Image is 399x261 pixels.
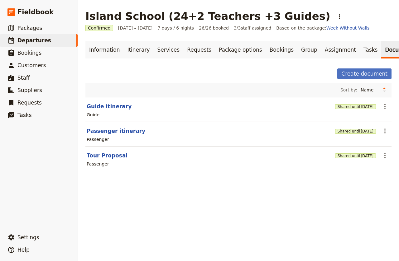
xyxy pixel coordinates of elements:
span: Departures [17,37,51,44]
button: Shared until[DATE] [335,104,376,109]
span: Fieldbook [17,7,54,17]
button: Create document [337,68,392,79]
span: [DATE] [361,104,373,109]
a: Bookings [266,41,297,58]
div: Passenger [87,161,109,167]
a: Itinerary [123,41,153,58]
div: Guide [87,112,99,118]
span: Requests [17,100,42,106]
a: Requests [183,41,215,58]
span: 26/26 booked [199,25,229,31]
span: Suppliers [17,87,42,93]
a: Assignment [321,41,360,58]
button: Tour Proposal [87,152,127,159]
span: Help [17,247,30,253]
select: Sort by: [358,85,380,95]
span: [DATE] [361,153,373,158]
span: Tasks [17,112,32,118]
a: Week Without Walls [326,26,370,30]
a: Tasks [360,41,382,58]
h1: Island School (24+2 Teachers +3 Guides) [85,10,330,22]
a: Package options [215,41,266,58]
div: Passenger [87,136,109,142]
span: Based on the package: [276,25,369,31]
span: 7 days / 6 nights [157,25,194,31]
span: Settings [17,234,39,240]
span: Staff [17,75,30,81]
span: [DATE] [361,129,373,134]
button: Guide itinerary [87,103,132,110]
button: Actions [380,101,390,112]
button: Actions [334,12,345,22]
span: [DATE] – [DATE] [118,25,153,31]
button: Actions [380,126,390,136]
span: Customers [17,62,46,68]
span: Sort by: [340,87,357,93]
button: Passenger itinerary [87,127,145,135]
button: Actions [380,150,390,161]
button: Change sort direction [380,85,389,95]
button: Shared until[DATE] [335,153,376,158]
a: Services [154,41,184,58]
span: Packages [17,25,42,31]
span: Confirmed [85,25,113,31]
span: 3 / 3 staff assigned [234,25,271,31]
a: Group [297,41,321,58]
a: Information [85,41,123,58]
button: Shared until[DATE] [335,129,376,134]
span: Bookings [17,50,41,56]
